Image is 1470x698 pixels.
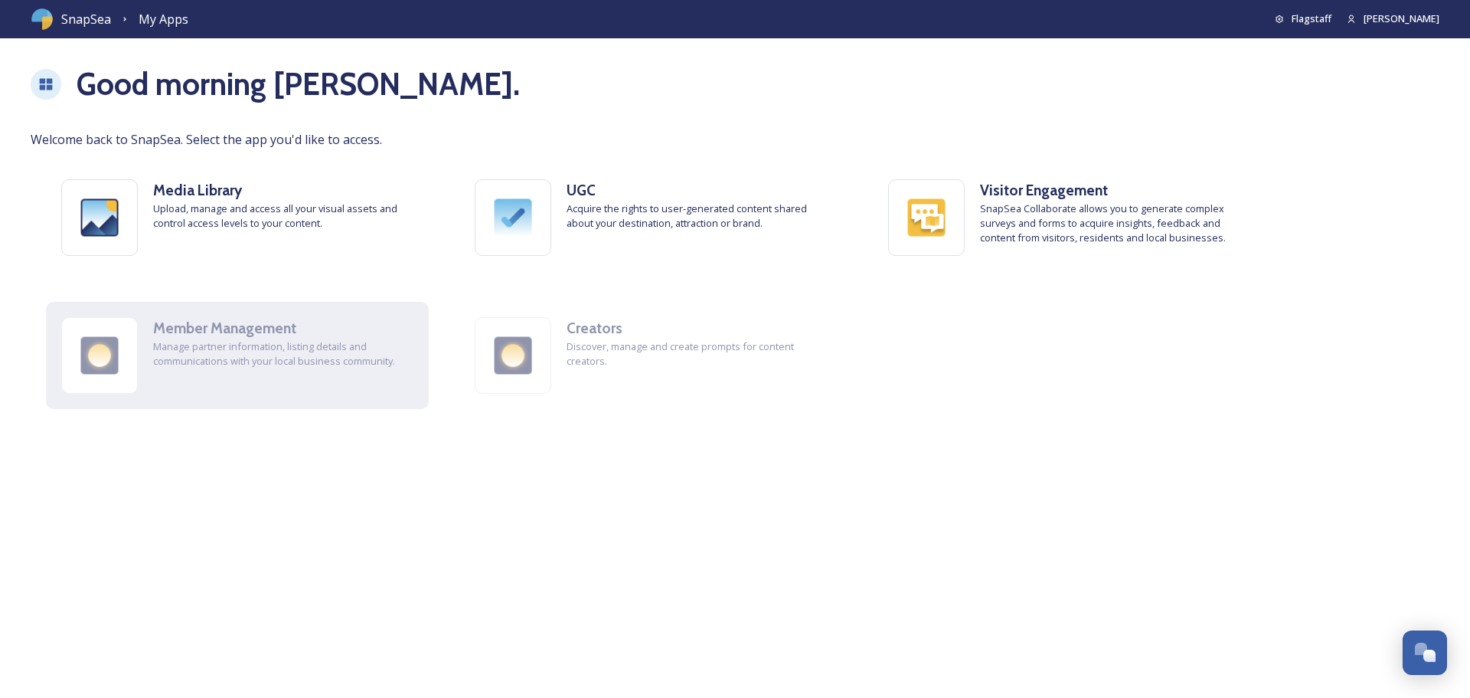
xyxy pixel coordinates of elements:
strong: Member Management [153,319,296,337]
span: [PERSON_NAME] [1364,11,1439,25]
span: Flagstaff [1292,11,1331,25]
h1: Good morning [PERSON_NAME] . [77,61,520,107]
img: partners.png [62,318,137,393]
span: Upload, manage and access all your visual assets and control access levels to your content. [153,202,413,231]
span: SnapSea [61,10,111,28]
a: Member ManagementManage partner information, listing details and communications with your local b... [31,287,444,424]
a: Visitor EngagementSnapSea Collaborate allows you to generate complex surveys and forms to acquire... [857,149,1271,287]
span: Manage partner information, listing details and communications with your local business community. [153,339,413,369]
span: My Apps [139,11,188,28]
img: media-library.png [62,180,137,255]
a: UGCAcquire the rights to user-generated content shared about your destination, attraction or brand. [444,149,857,287]
strong: Creators [567,319,622,337]
span: SnapSea Collaborate allows you to generate complex surveys and forms to acquire insights, feedbac... [980,202,1240,246]
strong: Visitor Engagement [980,181,1108,199]
a: Media LibraryUpload, manage and access all your visual assets and control access levels to your c... [31,149,444,287]
strong: Media Library [153,181,242,199]
img: collaborate.png [889,180,964,255]
strong: UGC [567,181,596,199]
a: [PERSON_NAME] [1331,11,1439,26]
a: My Apps [139,10,188,29]
span: Acquire the rights to user-generated content shared about your destination, attraction or brand. [567,202,827,231]
img: snapsea-logo.png [31,8,54,31]
button: Open Chat [1403,631,1447,675]
span: Discover, manage and create prompts for content creators. [567,339,827,369]
a: Flagstaff [1275,11,1331,26]
img: partners.png [475,318,550,393]
a: CreatorsDiscover, manage and create prompts for content creators. [444,287,857,424]
img: ugc.png [475,180,550,255]
span: Welcome back to SnapSea. Select the app you'd like to access. [31,130,1439,149]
